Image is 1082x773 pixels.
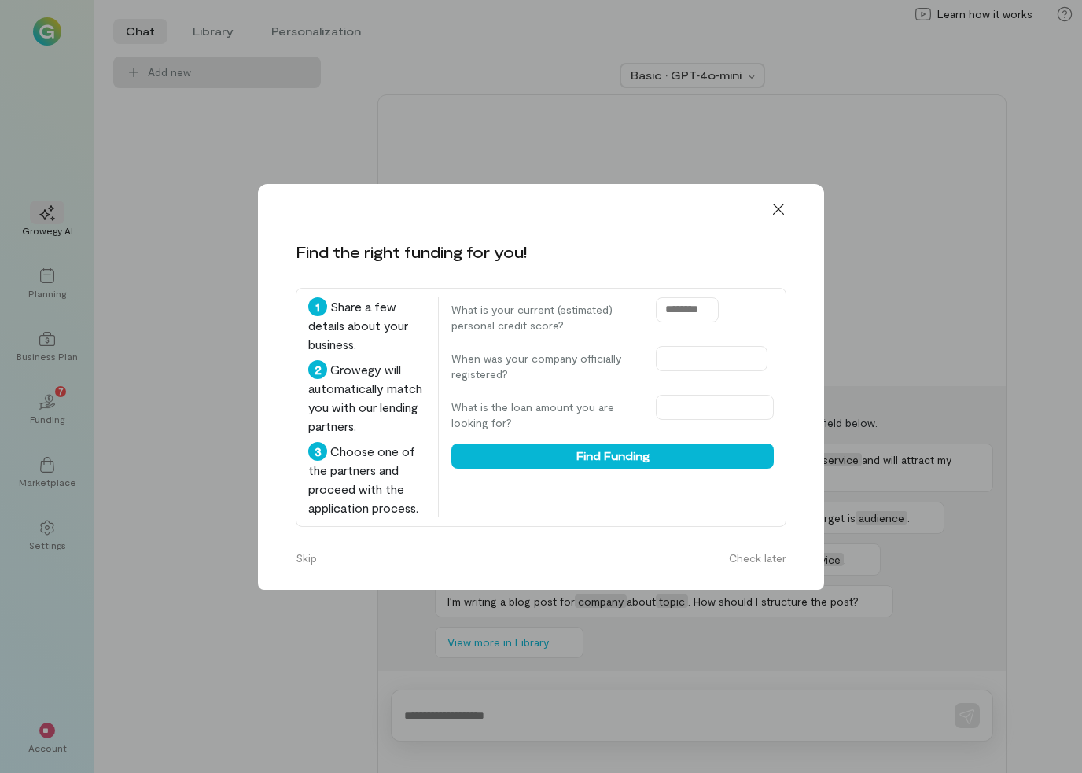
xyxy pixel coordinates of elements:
[308,360,327,379] div: 2
[451,444,774,469] button: Find Funding
[451,351,640,382] label: When was your company officially registered?
[296,241,527,263] div: Find the right funding for you!
[308,297,327,316] div: 1
[286,546,326,571] button: Skip
[308,360,425,436] div: Growegy will automatically match you with our lending partners.
[451,399,640,431] label: What is the loan amount you are looking for?
[308,297,425,354] div: Share a few details about your business.
[451,302,640,333] label: What is your current (estimated) personal credit score?
[719,546,796,571] button: Check later
[308,442,425,517] div: Choose one of the partners and proceed with the application process.
[308,442,327,461] div: 3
